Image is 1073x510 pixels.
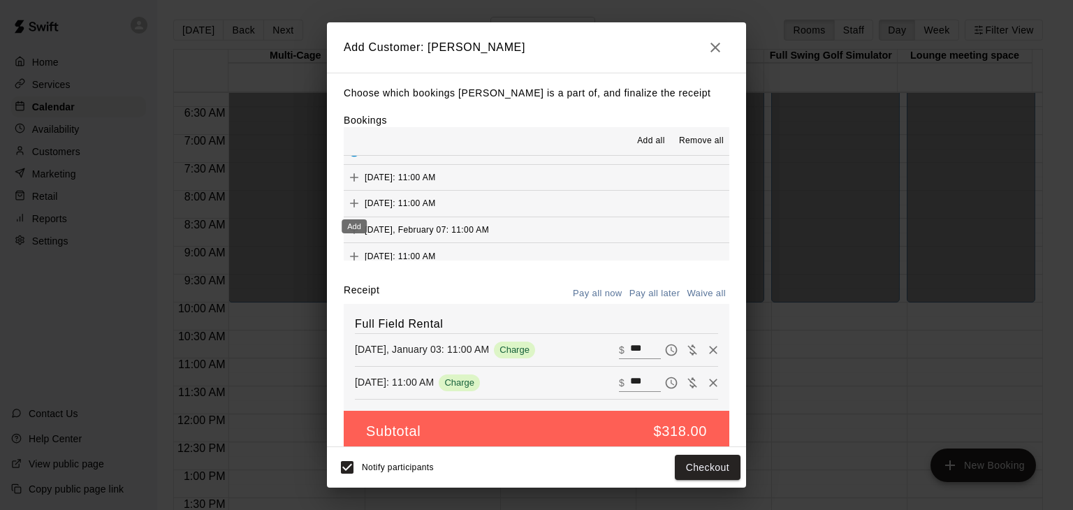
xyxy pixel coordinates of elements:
span: Notify participants [362,462,434,472]
button: Add[DATE]: 11:00 AM [344,191,729,217]
span: Add [344,198,365,208]
h6: Full Field Rental [355,315,718,333]
button: Remove all [673,130,729,152]
button: Waive all [683,283,729,305]
p: [DATE], January 03: 11:00 AM [355,342,489,356]
span: Remove all [679,134,724,148]
button: Pay all later [626,283,684,305]
span: [DATE]: 11:00 AM [365,198,436,208]
span: Waive payment [682,343,703,355]
button: Add[DATE]: 11:00 AM [344,165,729,191]
span: [DATE]: 11:00 AM [365,251,436,261]
p: [DATE]: 11:00 AM [355,375,434,389]
span: Add [344,171,365,182]
span: Add all [637,134,665,148]
span: [DATE], February 07: 11:00 AM [365,225,489,235]
h5: Subtotal [366,422,421,441]
span: Charge [439,377,480,388]
button: Pay all now [569,283,626,305]
span: [DATE]: 11:00 AM [365,172,436,182]
button: Remove [703,340,724,360]
label: Bookings [344,115,387,126]
h2: Add Customer: [PERSON_NAME] [327,22,746,73]
span: Add [344,250,365,261]
span: [DATE]: 11:00 AM [365,146,436,156]
button: Add all [629,130,673,152]
div: Add [342,219,367,233]
button: Remove [703,372,724,393]
span: Pay later [661,376,682,388]
p: Choose which bookings [PERSON_NAME] is a part of, and finalize the receipt [344,85,729,102]
h5: $318.00 [654,422,708,441]
span: Waive payment [682,376,703,388]
p: $ [619,343,625,357]
span: Charge [494,344,535,355]
button: Checkout [675,455,740,481]
p: $ [619,376,625,390]
button: Add[DATE], February 07: 11:00 AM [344,217,729,243]
button: Add[DATE]: 11:00 AM [344,243,729,269]
span: Pay later [661,343,682,355]
label: Receipt [344,283,379,305]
